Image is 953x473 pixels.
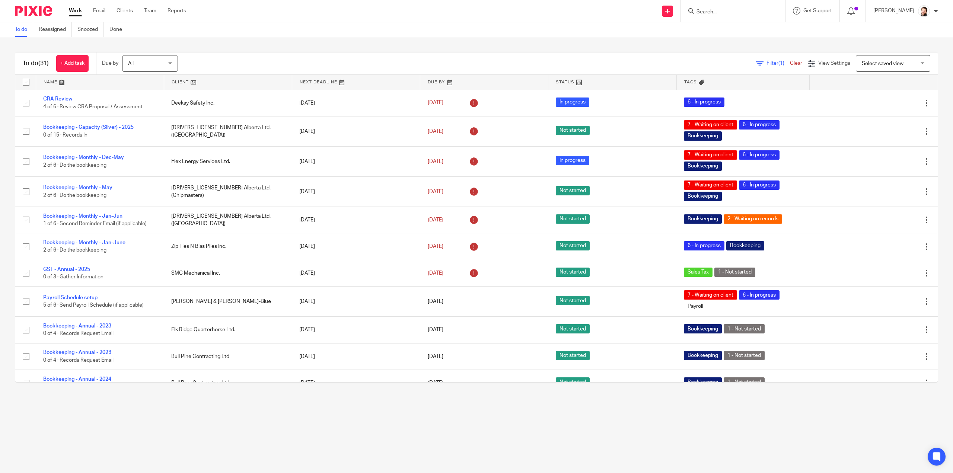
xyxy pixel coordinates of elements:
span: 1 of 6 · Second Reminder Email (if applicable) [43,221,147,226]
a: Reassigned [39,22,72,37]
a: + Add task [56,55,89,72]
img: Jayde%20Headshot.jpg [918,5,930,17]
a: Bookkeeping - Annual - 2023 [43,323,111,329]
a: Bookkeeping - Annual - 2024 [43,377,111,382]
td: [DATE] [292,207,420,233]
span: 2 of 6 · Do the bookkeeping [43,193,106,198]
td: [DRIVERS_LICENSE_NUMBER] Alberta Ltd. ([GEOGRAPHIC_DATA]) [164,207,292,233]
span: Bookkeeping [684,214,722,224]
a: Work [69,7,82,15]
td: [DRIVERS_LICENSE_NUMBER] Alberta Ltd. ([GEOGRAPHIC_DATA]) [164,116,292,146]
td: [PERSON_NAME] & [PERSON_NAME]-Blue [164,287,292,317]
span: Not started [556,186,590,195]
span: In progress [556,98,589,107]
span: 1 - Not started [724,324,765,333]
span: 0 of 15 · Records In [43,132,87,138]
span: [DATE] [428,271,443,276]
span: 6 - In progress [739,290,780,300]
span: 1 - Not started [724,351,765,360]
a: Snoozed [77,22,104,37]
span: Bookkeeping [684,192,722,201]
span: [DATE] [428,327,443,332]
td: Bull Pine Contracting Ltd [164,343,292,370]
span: Not started [556,126,590,135]
a: Bookkeeping - Annual - 2023 [43,350,111,355]
td: Bull Pine Contracting Ltd [164,370,292,396]
span: 6 - In progress [739,120,780,130]
span: Payroll [684,301,707,311]
span: Not started [556,214,590,224]
span: Bookkeeping [726,241,764,250]
span: 7 - Waiting on client [684,180,737,190]
td: SMC Mechanical Inc. [164,260,292,286]
span: (31) [38,60,49,66]
span: [DATE] [428,299,443,304]
span: All [128,61,134,66]
span: [DATE] [428,244,443,249]
a: Bookkeeping - Monthly - Dec-May [43,155,124,160]
td: [DATE] [292,260,420,286]
span: 7 - Waiting on client [684,150,737,160]
span: Not started [556,268,590,277]
span: Bookkeeping [684,351,722,360]
td: [DATE] [292,317,420,343]
span: Not started [556,377,590,387]
td: Zip Ties N Bias Plies Inc. [164,233,292,260]
span: 2 - Waiting on records [724,214,782,224]
span: 2 of 6 · Do the bookkeeping [43,248,106,253]
span: Bookkeeping [684,324,722,333]
a: Done [109,22,128,37]
span: Filter [766,61,790,66]
a: To do [15,22,33,37]
span: 7 - Waiting on client [684,290,737,300]
td: Flex Energy Services Ltd. [164,146,292,176]
td: [DRIVERS_LICENSE_NUMBER] Alberta Ltd. (Chipmasters) [164,176,292,207]
span: Bookkeeping [684,131,722,141]
a: CRA Review [43,96,72,102]
a: Bookkeeping - Monthly - Jan-Jun [43,214,122,219]
span: Tags [684,80,697,84]
span: Select saved view [862,61,903,66]
span: [DATE] [428,354,443,359]
span: (1) [778,61,784,66]
span: Sales Tax [684,268,713,277]
span: [DATE] [428,380,443,386]
a: GST - Annual - 2025 [43,267,90,272]
td: [DATE] [292,233,420,260]
span: 0 of 4 · Records Request Email [43,358,114,363]
td: [DATE] [292,146,420,176]
span: 6 - In progress [739,180,780,190]
td: [DATE] [292,370,420,396]
a: Clients [117,7,133,15]
span: [DATE] [428,129,443,134]
span: 4 of 6 · Review CRA Proposal / Assessment [43,104,143,109]
span: 6 - In progress [739,150,780,160]
a: Reports [168,7,186,15]
td: [DATE] [292,116,420,146]
a: Bookkeeping - Monthly - May [43,185,112,190]
td: [DATE] [292,90,420,116]
a: Clear [790,61,802,66]
span: 0 of 4 · Records Request Email [43,331,114,336]
input: Search [696,9,763,16]
td: [DATE] [292,287,420,317]
span: Not started [556,351,590,360]
span: [DATE] [428,159,443,164]
td: [DATE] [292,343,420,370]
span: 6 - In progress [684,241,724,250]
td: [DATE] [292,176,420,207]
a: Team [144,7,156,15]
td: Deekay Safety Inc. [164,90,292,116]
span: Not started [556,241,590,250]
a: Bookkeeping - Capacity (Silver) - 2025 [43,125,134,130]
td: Elk Ridge Quarterhorse Ltd. [164,317,292,343]
span: [DATE] [428,100,443,106]
span: 1 - Not started [724,377,765,387]
h1: To do [23,60,49,67]
span: View Settings [818,61,850,66]
p: [PERSON_NAME] [873,7,914,15]
span: 1 - Not started [714,268,755,277]
a: Email [93,7,105,15]
span: 0 of 3 · Gather Information [43,274,103,279]
img: Pixie [15,6,52,16]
